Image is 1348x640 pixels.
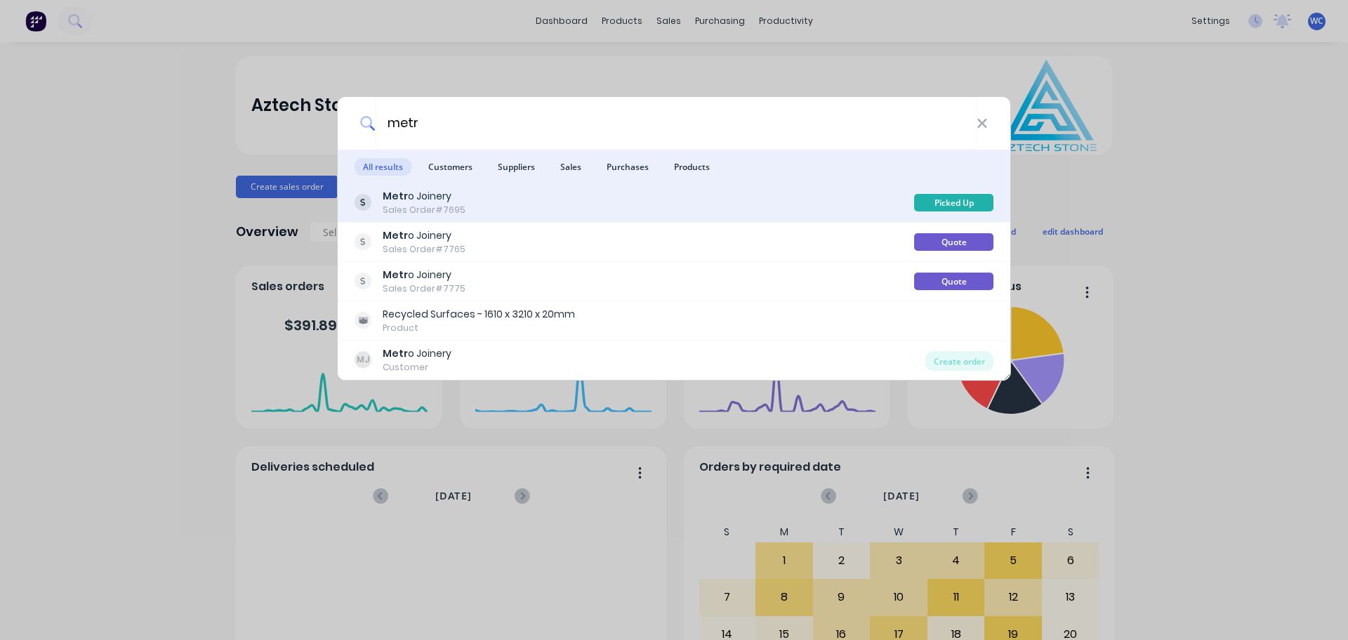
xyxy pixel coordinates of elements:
div: Sales Order #7765 [383,243,465,256]
span: Purchases [598,158,657,176]
span: Products [666,158,718,176]
b: Metr [383,268,408,282]
div: Quote [914,273,993,290]
div: o Joinery [383,346,451,361]
div: o Joinery [383,268,465,282]
span: Sales [552,158,590,176]
div: Sales Order #7695 [383,204,465,216]
span: Suppliers [489,158,543,176]
b: Metr [383,346,408,360]
input: Start typing a customer or supplier name to create a new order... [376,97,977,150]
div: o Joinery [383,189,465,204]
div: Recycled Surfaces - 1610 x 3210 x 20mm [383,307,575,322]
div: o Joinery [383,228,465,243]
b: Metr [383,228,408,242]
span: Customers [420,158,481,176]
div: MJ [355,351,371,368]
div: Customer [383,361,451,374]
div: Product [383,322,575,334]
div: Quote [914,233,993,251]
div: Picked Up [914,194,993,211]
div: Sales Order #7775 [383,282,465,295]
span: All results [355,158,411,176]
b: Metr [383,189,408,203]
div: Create order [925,351,993,371]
